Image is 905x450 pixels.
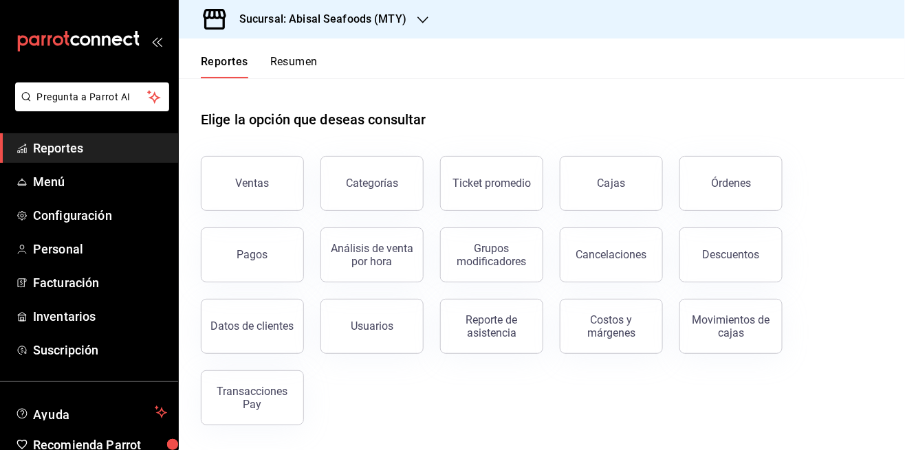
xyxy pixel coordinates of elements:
[201,299,304,354] button: Datos de clientes
[201,55,248,78] button: Reportes
[33,240,167,258] span: Personal
[201,55,318,78] div: navigation tabs
[33,139,167,157] span: Reportes
[33,206,167,225] span: Configuración
[210,385,295,411] div: Transacciones Pay
[320,156,424,211] button: Categorías
[703,248,760,261] div: Descuentos
[201,370,304,425] button: Transacciones Pay
[560,227,663,282] button: Cancelaciones
[440,156,543,211] button: Ticket promedio
[201,227,304,282] button: Pagos
[211,319,294,333] div: Datos de clientes
[560,156,663,211] a: Cajas
[449,313,534,339] div: Reporte de asistencia
[151,36,162,47] button: open_drawer_menu
[33,273,167,292] span: Facturación
[452,177,531,190] div: Ticket promedio
[351,319,393,333] div: Usuarios
[33,307,167,326] span: Inventarios
[711,177,751,190] div: Órdenes
[329,242,415,268] div: Análisis de venta por hora
[320,227,424,282] button: Análisis de venta por hora
[33,172,167,191] span: Menú
[270,55,318,78] button: Resumen
[33,341,167,359] span: Suscripción
[10,100,169,114] a: Pregunta a Parrot AI
[201,109,426,130] h1: Elige la opción que deseas consultar
[37,90,148,104] span: Pregunta a Parrot AI
[560,299,663,354] button: Costos y márgenes
[346,177,398,190] div: Categorías
[440,299,543,354] button: Reporte de asistencia
[236,177,270,190] div: Ventas
[679,227,783,282] button: Descuentos
[201,156,304,211] button: Ventas
[320,299,424,354] button: Usuarios
[576,248,647,261] div: Cancelaciones
[228,11,406,27] h3: Sucursal: Abisal Seafoods (MTY)
[449,242,534,268] div: Grupos modificadores
[598,175,626,192] div: Cajas
[15,82,169,111] button: Pregunta a Parrot AI
[237,248,268,261] div: Pagos
[569,313,654,339] div: Costos y márgenes
[33,404,149,420] span: Ayuda
[679,299,783,354] button: Movimientos de cajas
[679,156,783,211] button: Órdenes
[688,313,774,339] div: Movimientos de cajas
[440,227,543,282] button: Grupos modificadores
